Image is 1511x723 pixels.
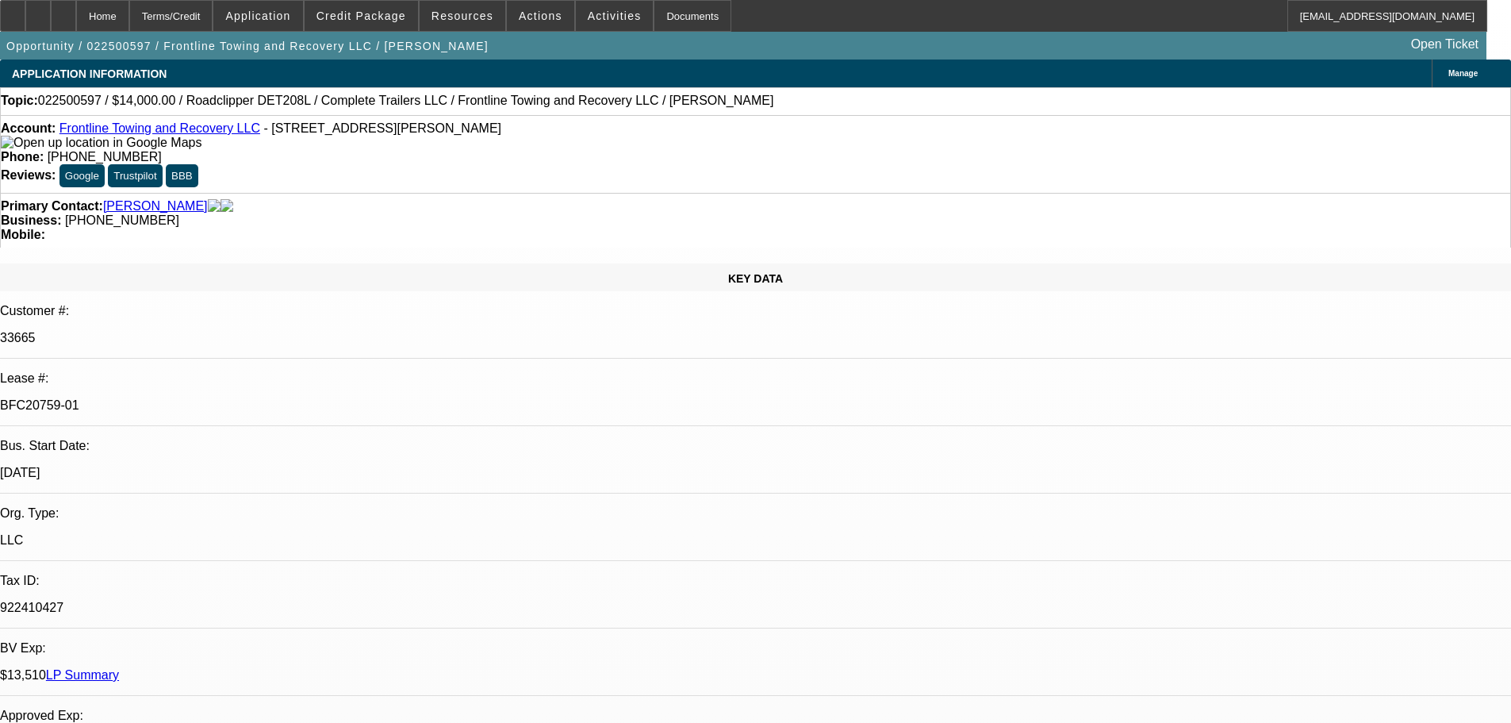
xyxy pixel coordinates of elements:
[6,40,489,52] span: Opportunity / 022500597 / Frontline Towing and Recovery LLC / [PERSON_NAME]
[208,199,221,213] img: facebook-icon.png
[213,1,302,31] button: Application
[431,10,493,22] span: Resources
[1,150,44,163] strong: Phone:
[225,10,290,22] span: Application
[263,121,501,135] span: - [STREET_ADDRESS][PERSON_NAME]
[1405,31,1485,58] a: Open Ticket
[576,1,654,31] button: Activities
[59,121,260,135] a: Frontline Towing and Recovery LLC
[728,272,783,285] span: KEY DATA
[1,199,103,213] strong: Primary Contact:
[420,1,505,31] button: Resources
[1,136,201,150] img: Open up location in Google Maps
[108,164,162,187] button: Trustpilot
[59,164,105,187] button: Google
[316,10,406,22] span: Credit Package
[1,213,61,227] strong: Business:
[12,67,167,80] span: APPLICATION INFORMATION
[1,168,56,182] strong: Reviews:
[48,150,162,163] span: [PHONE_NUMBER]
[1448,69,1478,78] span: Manage
[221,199,233,213] img: linkedin-icon.png
[103,199,208,213] a: [PERSON_NAME]
[507,1,574,31] button: Actions
[1,136,201,149] a: View Google Maps
[38,94,774,108] span: 022500597 / $14,000.00 / Roadclipper DET208L / Complete Trailers LLC / Frontline Towing and Recov...
[1,94,38,108] strong: Topic:
[1,228,45,241] strong: Mobile:
[65,213,179,227] span: [PHONE_NUMBER]
[46,668,119,682] a: LP Summary
[1,121,56,135] strong: Account:
[588,10,642,22] span: Activities
[166,164,198,187] button: BBB
[519,10,562,22] span: Actions
[305,1,418,31] button: Credit Package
